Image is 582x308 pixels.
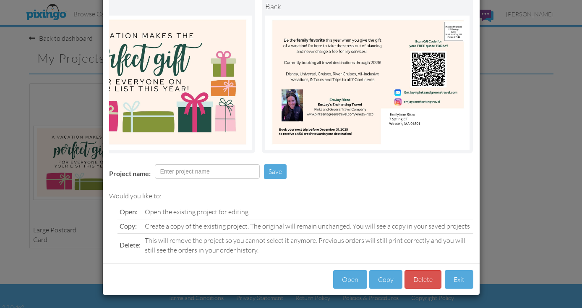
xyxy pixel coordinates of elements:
[120,241,141,249] span: Delete:
[143,233,473,257] td: This will remove the project so you cannot select it anymore. Previous orders will still print co...
[120,208,138,216] span: Open:
[109,169,151,179] label: Project name:
[109,191,473,201] div: Would you like to:
[143,205,473,219] td: Open the existing project for editing
[143,219,473,233] td: Create a copy of the existing project. The original will remain unchanged. You will see a copy in...
[369,270,402,289] button: Copy
[445,270,473,289] button: Exit
[120,222,137,230] span: Copy:
[405,270,441,289] button: Delete
[333,270,367,289] button: Open
[48,16,252,150] img: Landscape Image
[155,164,260,179] input: Enter project name
[264,164,287,179] button: Save
[265,16,470,150] img: Portrait Image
